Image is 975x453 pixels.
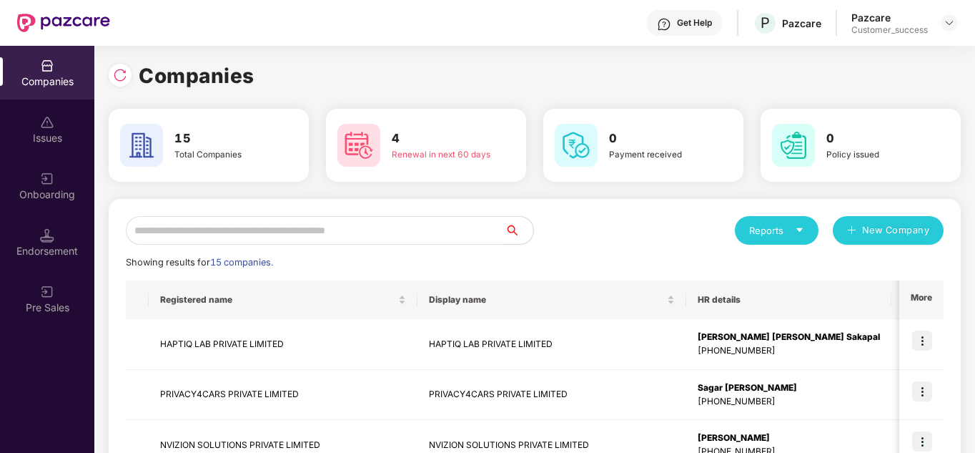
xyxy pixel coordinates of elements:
td: PRIVACY4CARS PRIVATE LIMITED [149,370,417,421]
h3: 0 [609,130,708,148]
div: [PERSON_NAME] [PERSON_NAME] Sakapal [698,331,880,344]
img: svg+xml;base64,PHN2ZyB4bWxucz0iaHR0cDovL3d3dy53My5vcmcvMjAwMC9zdmciIHdpZHRoPSI2MCIgaGVpZ2h0PSI2MC... [337,124,380,167]
td: HAPTIQ LAB PRIVATE LIMITED [417,319,686,370]
div: [PERSON_NAME] [698,432,880,445]
span: caret-down [795,225,804,235]
img: svg+xml;base64,PHN2ZyB3aWR0aD0iMjAiIGhlaWdodD0iMjAiIHZpZXdCb3g9IjAgMCAyMCAyMCIgZmlsbD0ibm9uZSIgeG... [40,285,54,299]
div: Pazcare [782,16,821,30]
div: Reports [749,223,804,238]
img: svg+xml;base64,PHN2ZyB4bWxucz0iaHR0cDovL3d3dy53My5vcmcvMjAwMC9zdmciIHdpZHRoPSI2MCIgaGVpZ2h0PSI2MC... [772,124,815,167]
img: svg+xml;base64,PHN2ZyB4bWxucz0iaHR0cDovL3d3dy53My5vcmcvMjAwMC9zdmciIHdpZHRoPSI2MCIgaGVpZ2h0PSI2MC... [555,124,598,167]
td: HAPTIQ LAB PRIVATE LIMITED [149,319,417,370]
td: PRIVACY4CARS PRIVATE LIMITED [417,370,686,421]
div: Sagar [PERSON_NAME] [698,381,880,395]
div: [PHONE_NUMBER] [698,344,880,358]
img: icon [912,432,932,452]
div: Pazcare [851,11,928,24]
h3: 15 [174,130,273,148]
img: svg+xml;base64,PHN2ZyBpZD0iSXNzdWVzX2Rpc2FibGVkIiB4bWxucz0iaHR0cDovL3d3dy53My5vcmcvMjAwMC9zdmciIH... [40,115,54,130]
span: Registered name [160,294,395,306]
div: Renewal in next 60 days [392,148,490,161]
span: New Company [862,223,930,238]
img: New Pazcare Logo [17,14,110,32]
button: plusNew Company [833,216,944,245]
img: svg+xml;base64,PHN2ZyB3aWR0aD0iMjAiIGhlaWdodD0iMjAiIHZpZXdCb3g9IjAgMCAyMCAyMCIgZmlsbD0ibm9uZSIgeG... [40,172,54,186]
th: Display name [417,281,686,319]
th: HR details [686,281,891,319]
img: icon [912,331,932,351]
div: Payment received [609,148,708,161]
img: svg+xml;base64,PHN2ZyBpZD0iRHJvcGRvd24tMzJ4MzIiIHhtbG5zPSJodHRwOi8vd3d3LnczLm9yZy8yMDAwL3N2ZyIgd2... [944,17,955,29]
div: [PHONE_NUMBER] [698,395,880,409]
span: Showing results for [126,257,273,268]
h3: 4 [392,130,490,148]
div: Customer_success [851,24,928,36]
button: search [504,216,534,245]
span: 15 companies. [210,257,273,268]
img: svg+xml;base64,PHN2ZyB4bWxucz0iaHR0cDovL3d3dy53My5vcmcvMjAwMC9zdmciIHdpZHRoPSI2MCIgaGVpZ2h0PSI2MC... [120,124,163,167]
div: Get Help [677,17,712,29]
div: Policy issued [826,148,925,161]
th: Registered name [149,281,417,319]
span: plus [847,225,856,237]
th: More [899,281,944,319]
img: icon [912,381,932,401]
img: svg+xml;base64,PHN2ZyB3aWR0aD0iMTQuNSIgaGVpZ2h0PSIxNC41IiB2aWV3Qm94PSIwIDAgMTYgMTYiIGZpbGw9Im5vbm... [40,228,54,243]
img: svg+xml;base64,PHN2ZyBpZD0iSGVscC0zMngzMiIgeG1sbnM9Imh0dHA6Ly93d3cudzMub3JnLzIwMDAvc3ZnIiB3aWR0aD... [657,17,671,31]
span: Display name [429,294,664,306]
span: search [504,225,533,236]
span: P [761,14,770,31]
h3: 0 [826,130,925,148]
div: Total Companies [174,148,273,161]
img: svg+xml;base64,PHN2ZyBpZD0iUmVsb2FkLTMyeDMyIiB4bWxucz0iaHR0cDovL3d3dy53My5vcmcvMjAwMC9zdmciIHdpZH... [113,68,127,82]
img: svg+xml;base64,PHN2ZyBpZD0iQ29tcGFuaWVzIiB4bWxucz0iaHR0cDovL3d3dy53My5vcmcvMjAwMC9zdmciIHdpZHRoPS... [40,59,54,73]
h1: Companies [139,60,254,92]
